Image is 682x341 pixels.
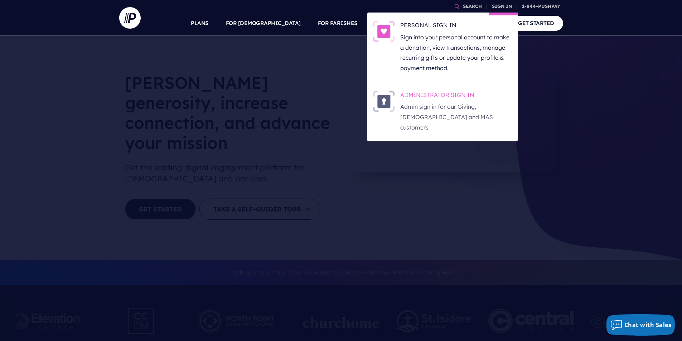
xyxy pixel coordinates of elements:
h6: PERSONAL SIGN IN [400,21,512,32]
img: PERSONAL SIGN IN - Illustration [373,21,395,42]
p: Sign into your personal account to make a donation, view transactions, manage recurring gifts or ... [400,32,512,73]
a: COMPANY [466,11,492,36]
a: FOR [DEMOGRAPHIC_DATA] [226,11,301,36]
a: ADMINISTRATOR SIGN IN - Illustration ADMINISTRATOR SIGN IN Admin sign in for our Giving, [DEMOGRA... [373,91,512,133]
a: PLANS [191,11,209,36]
a: GET STARTED [509,16,563,30]
a: PERSONAL SIGN IN - Illustration PERSONAL SIGN IN Sign into your personal account to make a donati... [373,21,512,73]
a: FOR PARISHES [318,11,358,36]
button: Chat with Sales [606,314,675,336]
span: Chat with Sales [624,321,672,329]
p: Admin sign in for our Giving, [DEMOGRAPHIC_DATA] and MAS customers [400,102,512,132]
img: ADMINISTRATOR SIGN IN - Illustration [373,91,395,112]
a: EXPLORE [424,11,449,36]
h6: ADMINISTRATOR SIGN IN [400,91,512,102]
a: SOLUTIONS [375,11,407,36]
